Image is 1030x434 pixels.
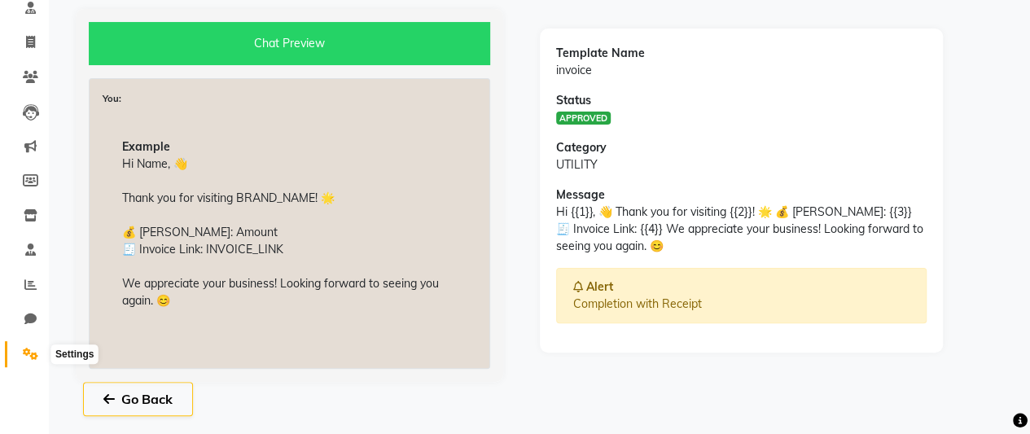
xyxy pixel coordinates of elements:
p: Hi Name, 👋 Thank you for visiting BRAND_NAME! 🌟 💰 [PERSON_NAME]: Amount 🧾 Invoice Link: INVOICE_L... [122,156,457,309]
strong: Example [122,139,170,154]
strong: Category [556,140,607,155]
strong: Template Name [556,46,645,60]
strong: Message [556,187,605,202]
li: Completion with Receipt [573,296,909,313]
button: Go Back [83,382,193,416]
span: APPROVED [556,112,611,125]
div: Chat Preview [89,22,490,65]
p: Hi {{1}}, 👋 Thank you for visiting {{2}}! 🌟 💰 [PERSON_NAME]: {{3}} 🧾 Invoice Link: {{4}} We appre... [556,204,927,255]
strong: You: [103,93,121,104]
strong: Status [556,93,591,107]
strong: Alert [586,279,613,294]
div: Settings [51,344,98,364]
p: UTILITY [556,156,927,173]
p: invoice [556,62,927,79]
